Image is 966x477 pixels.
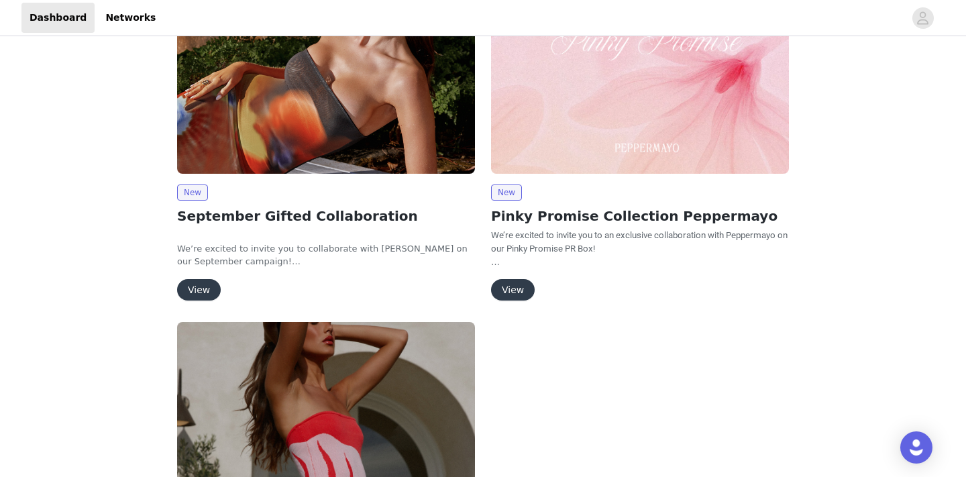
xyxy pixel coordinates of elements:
[177,279,221,301] button: View
[491,285,535,295] a: View
[177,206,475,226] h2: September Gifted Collaboration
[900,431,932,464] div: Open Intercom Messenger
[491,206,789,226] h2: Pinky Promise Collection Peppermayo
[97,3,164,33] a: Networks
[21,3,95,33] a: Dashboard
[491,279,535,301] button: View
[177,285,221,295] a: View
[177,242,475,268] p: We’re excited to invite you to collaborate with [PERSON_NAME] on our September campaign!
[177,184,208,201] span: New
[491,184,522,201] span: New
[491,230,788,254] span: We’re excited to invite you to an exclusive collaboration with Peppermayo on our Pinky Promise PR...
[916,7,929,29] div: avatar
